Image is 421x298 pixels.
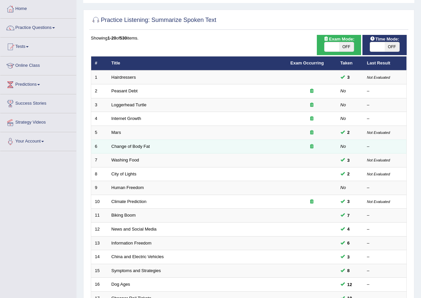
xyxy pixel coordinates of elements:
th: # [91,56,108,70]
a: Loggerhead Turtle [111,102,147,107]
span: Time Mode: [367,36,402,43]
a: Exam Occurring [291,60,324,65]
a: Symptoms and Strategies [111,268,161,273]
td: 6 [91,140,108,153]
div: – [367,88,403,94]
td: 12 [91,222,108,236]
td: 15 [91,264,108,278]
div: – [367,144,403,150]
span: You can still take this question [345,212,352,219]
span: You can still take this question [345,170,352,177]
em: No [340,116,346,121]
div: Exam occurring question [291,130,333,136]
a: Biking Boom [111,213,136,218]
div: – [367,212,403,219]
div: – [367,240,403,247]
em: No [340,144,346,149]
div: Exam occurring question [291,116,333,122]
a: Practice Questions [0,19,76,35]
em: No [340,102,346,107]
a: China and Electric Vehicles [111,254,164,259]
div: Showing of items. [91,35,407,41]
a: News and Social Media [111,227,157,232]
span: You can still take this question [345,129,352,136]
div: – [367,281,403,288]
a: Washing Food [111,157,139,162]
a: Mars [111,130,121,135]
td: 3 [91,98,108,112]
span: You can still take this question [345,267,352,274]
td: 5 [91,126,108,140]
a: Success Stories [0,94,76,111]
div: – [367,185,403,191]
div: – [367,254,403,260]
span: You can still take this question [345,240,352,247]
span: You can still take this question [345,281,355,288]
span: You can still take this question [345,226,352,233]
th: Last Result [363,56,407,70]
span: You can still take this question [345,74,352,81]
small: Not Evaluated [367,200,390,204]
div: Exam occurring question [291,199,333,205]
small: Not Evaluated [367,131,390,135]
a: Peasant Debt [111,88,138,93]
a: City of Lights [111,171,136,176]
a: Strategy Videos [0,113,76,130]
span: You can still take this question [345,157,352,164]
div: Exam occurring question [291,102,333,108]
a: Tests [0,38,76,54]
span: You can still take this question [345,198,352,205]
a: Internet Growth [111,116,141,121]
td: 14 [91,250,108,264]
td: 8 [91,167,108,181]
div: Exam occurring question [291,88,333,94]
td: 2 [91,84,108,98]
em: No [340,88,346,93]
span: OFF [385,42,399,51]
td: 1 [91,70,108,84]
td: 11 [91,209,108,223]
span: OFF [339,42,354,51]
a: Climate Prediction [111,199,147,204]
th: Taken [337,56,363,70]
td: 7 [91,153,108,167]
th: Title [108,56,287,70]
b: 1-20 [107,36,116,41]
div: – [367,116,403,122]
small: Not Evaluated [367,75,390,79]
a: Information Freedom [111,241,152,246]
div: Show exams occurring in exams [317,35,361,55]
a: Human Freedom [111,185,144,190]
span: You can still take this question [345,253,352,260]
h2: Practice Listening: Summarize Spoken Text [91,15,216,25]
td: 16 [91,278,108,292]
div: Exam occurring question [291,144,333,150]
span: Exam Mode: [321,36,357,43]
a: Online Class [0,56,76,73]
td: 10 [91,195,108,209]
a: Predictions [0,75,76,92]
em: No [340,185,346,190]
small: Not Evaluated [367,172,390,176]
a: Hairdressers [111,75,136,80]
td: 9 [91,181,108,195]
div: – [367,226,403,233]
small: Not Evaluated [367,158,390,162]
a: Your Account [0,132,76,149]
a: Dog Ages [111,282,130,287]
td: 13 [91,236,108,250]
a: Change of Body Fat [111,144,150,149]
div: – [367,102,403,108]
div: – [367,268,403,274]
b: 530 [120,36,127,41]
td: 4 [91,112,108,126]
